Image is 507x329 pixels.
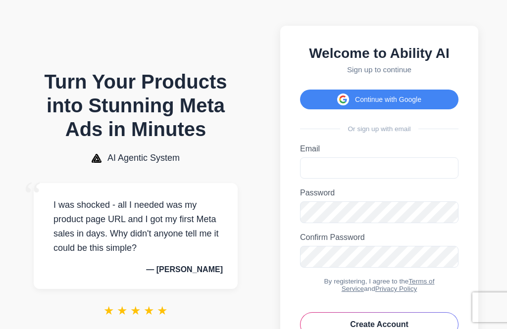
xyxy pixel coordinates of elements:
span: ★ [157,304,168,318]
div: Or sign up with email [300,125,458,133]
span: ★ [130,304,141,318]
h1: Turn Your Products into Stunning Meta Ads in Minutes [34,70,238,141]
span: AI Agentic System [107,153,180,163]
p: Sign up to continue [300,65,458,74]
img: AI Agentic System Logo [92,154,101,163]
label: Confirm Password [300,233,458,242]
p: — [PERSON_NAME] [49,265,223,274]
a: Privacy Policy [375,285,417,292]
label: Password [300,188,458,197]
span: ★ [144,304,154,318]
span: ★ [103,304,114,318]
button: Continue with Google [300,90,458,109]
span: ★ [117,304,128,318]
h2: Welcome to Ability AI [300,46,458,61]
a: Terms of Service [342,278,435,292]
label: Email [300,144,458,153]
span: “ [24,173,42,218]
div: By registering, I agree to the and [300,278,458,292]
p: I was shocked - all I needed was my product page URL and I got my first Meta sales in days. Why d... [49,198,223,255]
